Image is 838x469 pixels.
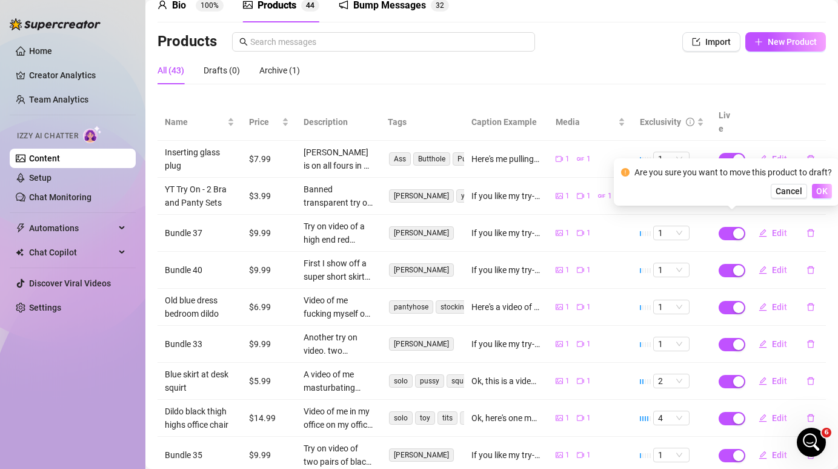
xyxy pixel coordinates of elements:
img: AI Chatter [83,126,102,143]
span: Name [165,115,225,129]
td: $9.99 [242,252,296,289]
td: $6.99 [242,289,296,326]
button: Edit [749,408,797,428]
span: 1 [565,376,570,387]
th: Name [158,104,242,141]
span: 1 [658,152,685,166]
span: pussy [415,374,444,388]
button: delete [797,408,825,428]
th: Tags [381,104,465,141]
span: 1 [587,228,591,239]
span: picture [556,451,563,459]
button: Edit [749,297,797,317]
span: Chat Copilot [29,243,115,262]
button: Emoji picker [19,376,28,386]
span: [PERSON_NAME] [389,448,454,462]
span: [PERSON_NAME] [389,337,454,351]
span: video-camera [577,414,584,422]
span: video-camera [556,155,563,163]
div: Exclusivity [640,115,681,129]
div: A video of me masturbating using my fingers to play with my pussy under my desk at work. I'm wear... [304,368,373,394]
span: 4 [310,1,314,10]
span: 1 [587,302,591,313]
div: If you like my try-on videos, I still have some available that you might be interested in. This t... [471,226,541,240]
span: 1 [608,191,612,202]
span: 1 [565,265,570,276]
h1: [PERSON_NAME] [59,12,138,21]
span: edit [759,377,767,385]
span: solo [389,411,413,425]
span: 1 [658,448,685,462]
span: video-camera [577,340,584,348]
li: Most importantly, please in your product descriptions. This helps the AI better understand and de... [28,85,189,164]
span: pantyhose [389,300,433,314]
button: delete [797,297,825,317]
span: Butthole [413,152,450,166]
span: video-camera [577,451,584,459]
td: Inserting glass plug [158,141,242,178]
span: Edit [772,450,787,460]
th: Media [548,104,633,141]
a: Team Analytics [29,95,88,104]
b: different levels of exclusivity [28,60,142,81]
span: 4 [306,1,310,10]
div: Here's a video of me in a blue dress and black pantyhose in my bedroom. This was one of the first... [471,300,541,314]
span: [PERSON_NAME] [389,263,454,277]
span: Edit [772,265,787,275]
span: plus [754,38,763,46]
div: If you like my try-on videos, I still have some available that you might be interested in. This i... [471,448,541,462]
td: Bundle 37 [158,215,242,252]
span: Edit [772,302,787,312]
span: 1 [658,226,685,240]
span: 1 [565,228,570,239]
div: Ok, this is a video I made because I really wanted someone to secretly be under my desk while I w... [471,374,541,388]
span: 1 [565,302,570,313]
span: delete [806,377,815,385]
button: Edit [749,149,797,169]
td: $9.99 [242,215,296,252]
span: squirt [447,374,475,388]
button: delete [797,371,825,391]
iframe: Intercom live chat [797,428,826,457]
td: Old blue dress bedroom dildo [158,289,242,326]
div: I don't see my bump messages sending, can you help me [53,270,223,294]
span: info-circle [686,118,694,126]
span: edit [759,229,767,237]
span: 4 [658,411,685,425]
div: Keeping those in mind will go a long way in helping [PERSON_NAME] interact with your fans more ef... [19,170,189,229]
span: 1 [565,450,570,461]
button: delete [797,149,825,169]
span: New Product [768,37,817,47]
div: If you like my try-on videos, I still have some available that you might be interested in. This o... [471,337,541,351]
div: Archive (1) [259,64,300,77]
span: picture [556,303,563,311]
div: Erin says… [10,263,233,311]
span: 2 [440,1,444,10]
div: [DATE] [10,331,233,356]
span: 3 [436,1,440,10]
span: toy [415,411,435,425]
button: Edit [749,334,797,354]
li: In your , try adding for your offers. [28,48,189,82]
div: Are you sure you want to move this product to draft? [634,166,832,179]
button: Edit [749,371,797,391]
a: Setup [29,173,52,183]
span: Import [705,37,731,47]
img: Profile image for Ella [35,7,54,26]
button: Upload attachment [58,376,67,386]
a: Content [29,154,60,163]
td: $14.99 [242,400,296,437]
div: If you like my try-on videos, I still have some available that you might be interested in. This o... [471,189,541,203]
span: Izzy AI Chatter [17,130,78,142]
span: video-camera [577,192,584,200]
span: delete [806,340,815,348]
span: video-camera [577,303,584,311]
span: picture [556,192,563,200]
span: picture [556,414,563,422]
span: 1 [658,263,685,277]
td: $5.99 [242,363,296,400]
button: Send a message… [208,371,227,391]
a: Settings [29,303,61,312]
input: Search messages [250,35,528,49]
a: Discover Viral Videos [29,278,111,288]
